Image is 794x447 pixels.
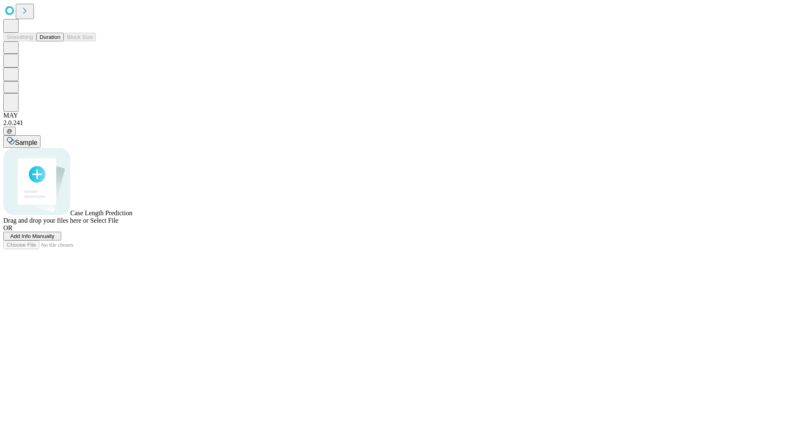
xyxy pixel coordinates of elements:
[7,128,12,134] span: @
[10,233,55,239] span: Add Info Manually
[3,224,12,231] span: OR
[3,119,791,127] div: 2.0.241
[3,33,36,41] button: Smoothing
[70,209,132,216] span: Case Length Prediction
[36,33,64,41] button: Duration
[90,217,118,224] span: Select File
[15,139,37,146] span: Sample
[64,33,96,41] button: Block Size
[3,135,41,148] button: Sample
[3,232,61,240] button: Add Info Manually
[3,112,791,119] div: MAY
[3,217,88,224] span: Drag and drop your files here or
[3,127,16,135] button: @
